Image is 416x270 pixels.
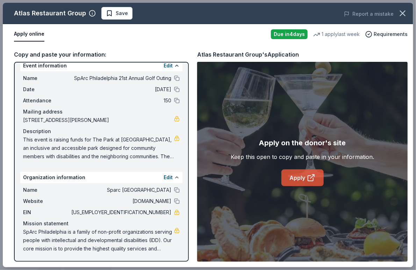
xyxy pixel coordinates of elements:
[20,60,182,71] div: Event information
[14,27,44,42] button: Apply online
[164,173,173,182] button: Edit
[271,29,308,39] div: Due in 4 days
[313,30,360,38] div: 1 apply last week
[70,197,171,205] span: [DOMAIN_NAME]
[23,228,174,253] span: SpArc Philadelphia is a family of non-profit organizations serving people with intellectual and d...
[14,50,189,59] div: Copy and paste your information:
[23,116,174,124] span: [STREET_ADDRESS][PERSON_NAME]
[14,8,86,19] div: Atlas Restaurant Group
[116,9,128,17] span: Save
[365,30,408,38] button: Requirements
[70,74,171,82] span: SpArc Philadelphia 21st Annual Golf Outing
[23,136,174,161] span: This event is raising funds for The Park at [GEOGRAPHIC_DATA], an inclusive and accessible park d...
[344,10,394,18] button: Report a mistake
[164,61,173,70] button: Edit
[23,85,70,94] span: Date
[23,186,70,194] span: Name
[197,50,299,59] div: Atlas Restaurant Group's Application
[70,85,171,94] span: [DATE]
[70,186,171,194] span: Sparc [GEOGRAPHIC_DATA]
[231,153,374,161] div: Keep this open to copy and paste in your information.
[23,127,180,136] div: Description
[70,96,171,105] span: 150
[20,172,182,183] div: Organization information
[70,208,171,217] span: [US_EMPLOYER_IDENTIFICATION_NUMBER]
[101,7,132,20] button: Save
[374,30,408,38] span: Requirements
[23,74,70,82] span: Name
[23,208,70,217] span: EIN
[281,169,324,186] a: Apply
[23,219,180,228] div: Mission statement
[23,96,70,105] span: Attendance
[259,137,346,148] div: Apply on the donor's site
[23,108,180,116] div: Mailing address
[23,197,70,205] span: Website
